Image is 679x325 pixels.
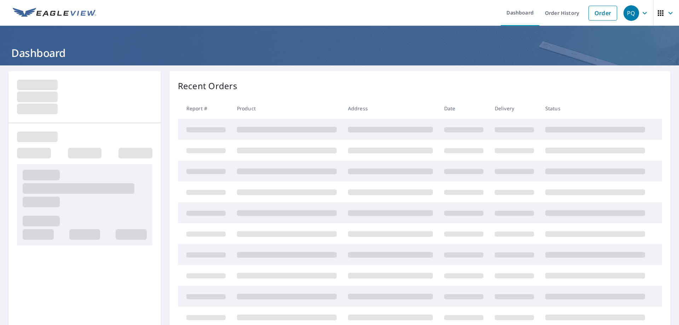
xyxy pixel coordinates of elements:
th: Address [342,98,439,119]
p: Recent Orders [178,80,237,92]
th: Delivery [489,98,540,119]
th: Date [439,98,489,119]
h1: Dashboard [8,46,671,60]
a: Order [588,6,617,21]
th: Report # [178,98,231,119]
th: Status [540,98,651,119]
div: PQ [623,5,639,21]
img: EV Logo [13,8,96,18]
th: Product [231,98,342,119]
